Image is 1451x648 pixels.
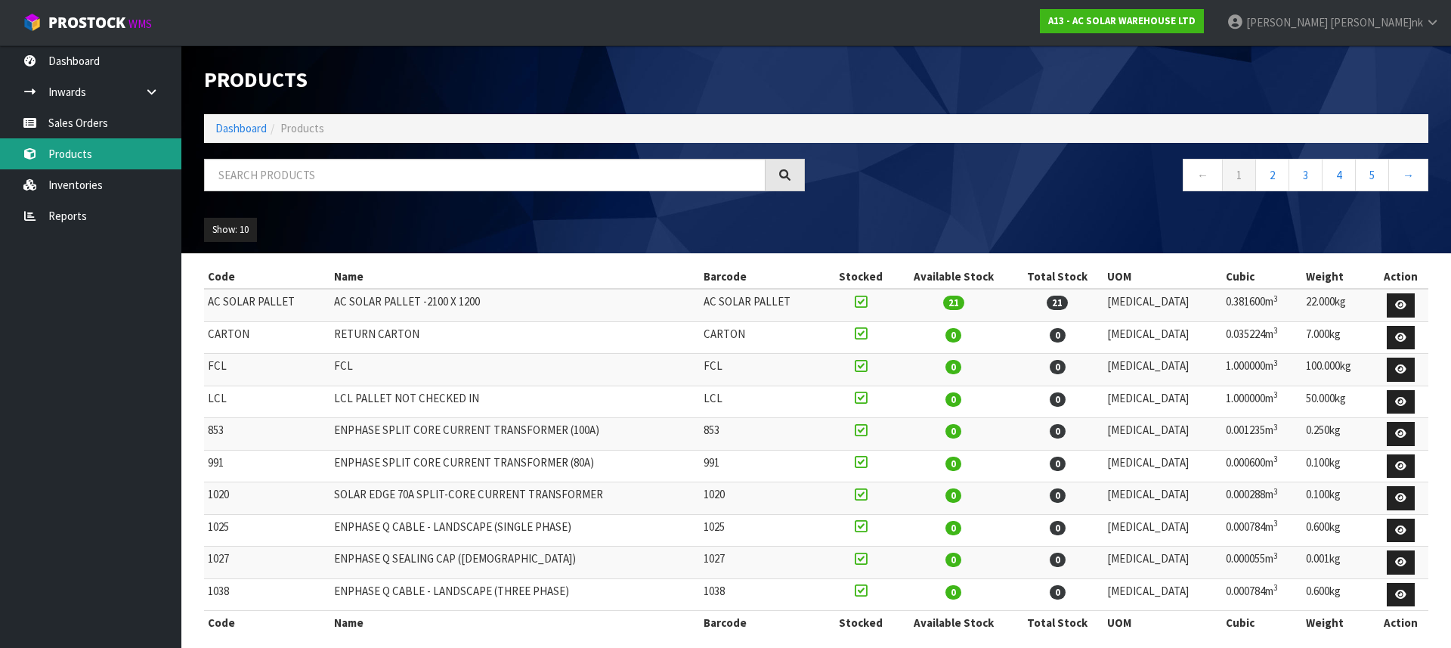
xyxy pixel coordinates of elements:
sup: 3 [1273,550,1278,561]
sup: 3 [1273,486,1278,497]
td: AC SOLAR PALLET -2100 X 1200 [330,289,700,321]
img: cube-alt.png [23,13,42,32]
sup: 3 [1273,325,1278,336]
td: 1038 [204,578,330,611]
th: Code [204,611,330,635]
td: 7.000kg [1302,321,1373,354]
a: ← [1183,159,1223,191]
td: ENPHASE Q CABLE - LANDSCAPE (SINGLE PHASE) [330,514,700,547]
sup: 3 [1273,518,1278,529]
td: 0.000784m [1222,514,1302,547]
td: LCL PALLET NOT CHECKED IN [330,386,700,418]
span: [PERSON_NAME]nk [1330,15,1423,29]
span: 0 [1050,457,1066,471]
h1: Products [204,68,805,91]
td: AC SOLAR PALLET [204,289,330,321]
th: Action [1372,265,1428,289]
a: 3 [1289,159,1323,191]
td: [MEDICAL_DATA] [1103,482,1223,515]
th: Name [330,265,700,289]
td: 22.000kg [1302,289,1373,321]
a: Dashboard [215,121,267,135]
td: 991 [700,450,826,482]
td: 0.000288m [1222,482,1302,515]
span: 0 [1050,424,1066,439]
th: UOM [1103,611,1223,635]
td: 0.001kg [1302,547,1373,579]
td: 853 [204,418,330,451]
span: 0 [1050,585,1066,600]
th: Available Stock [895,265,1012,289]
td: [MEDICAL_DATA] [1103,578,1223,611]
td: LCL [700,386,826,418]
td: AC SOLAR PALLET [700,289,826,321]
td: [MEDICAL_DATA] [1103,289,1223,321]
small: WMS [128,17,152,31]
th: Stocked [826,611,895,635]
td: 853 [700,418,826,451]
td: 1027 [700,547,826,579]
span: ProStock [48,13,125,33]
span: 0 [945,360,961,374]
td: ENPHASE SPLIT CORE CURRENT TRANSFORMER (100A) [330,418,700,451]
td: ENPHASE Q CABLE - LANDSCAPE (THREE PHASE) [330,578,700,611]
td: [MEDICAL_DATA] [1103,547,1223,579]
a: 2 [1255,159,1289,191]
td: 0.000055m [1222,547,1302,579]
td: 1025 [204,514,330,547]
span: Products [280,121,324,135]
td: 0.600kg [1302,514,1373,547]
td: [MEDICAL_DATA] [1103,514,1223,547]
sup: 3 [1273,454,1278,464]
td: 0.600kg [1302,578,1373,611]
td: SOLAR EDGE 70A SPLIT-CORE CURRENT TRANSFORMER [330,482,700,515]
th: Code [204,265,330,289]
td: 1025 [700,514,826,547]
td: 1.000000m [1222,386,1302,418]
a: → [1388,159,1428,191]
span: 0 [1050,360,1066,374]
td: 50.000kg [1302,386,1373,418]
td: 0.100kg [1302,482,1373,515]
td: FCL [700,354,826,386]
td: FCL [330,354,700,386]
strong: A13 - AC SOLAR WAREHOUSE LTD [1048,14,1196,27]
td: 1038 [700,578,826,611]
th: Stocked [826,265,895,289]
button: Show: 10 [204,218,257,242]
td: 1020 [700,482,826,515]
td: CARTON [700,321,826,354]
span: 21 [943,296,964,310]
td: FCL [204,354,330,386]
td: 100.000kg [1302,354,1373,386]
td: 0.381600m [1222,289,1302,321]
td: ENPHASE Q SEALING CAP ([DEMOGRAPHIC_DATA]) [330,547,700,579]
th: UOM [1103,265,1223,289]
th: Cubic [1222,265,1302,289]
td: [MEDICAL_DATA] [1103,418,1223,451]
th: Total Stock [1012,265,1103,289]
th: Cubic [1222,611,1302,635]
a: 1 [1222,159,1256,191]
span: 0 [945,457,961,471]
a: 4 [1322,159,1356,191]
td: 0.035224m [1222,321,1302,354]
span: 0 [945,585,961,600]
td: RETURN CARTON [330,321,700,354]
span: 0 [945,424,961,439]
td: 991 [204,450,330,482]
th: Available Stock [895,611,1012,635]
td: 0.000600m [1222,450,1302,482]
span: 0 [945,328,961,343]
td: LCL [204,386,330,418]
td: ENPHASE SPLIT CORE CURRENT TRANSFORMER (80A) [330,450,700,482]
sup: 3 [1273,422,1278,433]
span: 0 [1050,392,1066,407]
nav: Page navigation [828,159,1428,196]
td: 0.001235m [1222,418,1302,451]
td: [MEDICAL_DATA] [1103,450,1223,482]
th: Barcode [700,265,826,289]
span: 0 [1050,488,1066,503]
span: 0 [1050,553,1066,567]
span: 0 [945,553,961,567]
